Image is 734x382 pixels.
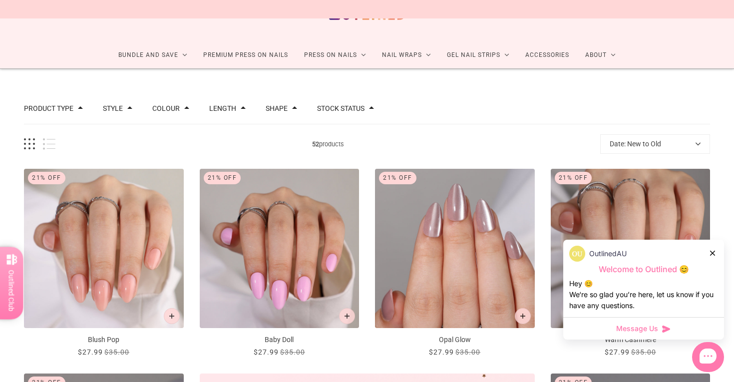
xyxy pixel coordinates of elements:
[429,348,454,356] span: $27.99
[569,278,718,311] div: Hey 😊 We‘re so glad you’re here, let us know if you have any questions.
[200,169,360,358] a: Baby Doll
[103,105,123,112] button: Filter by Style
[555,172,592,184] div: 21% Off
[209,105,236,112] button: Filter by Length
[589,248,627,259] p: OutlinedAU
[78,348,103,356] span: $27.99
[204,172,241,184] div: 21% Off
[164,308,180,324] button: Add to cart
[43,138,55,150] button: List view
[296,42,374,68] a: Press On Nails
[280,348,305,356] span: $35.00
[551,335,711,345] p: Warm Cashmere
[439,42,517,68] a: Gel Nail Strips
[374,42,439,68] a: Nail Wraps
[551,169,711,358] a: Warm Cashmere
[455,348,480,356] span: $35.00
[55,139,600,149] span: products
[266,105,288,112] button: Filter by Shape
[577,42,624,68] a: About
[200,335,360,345] p: Baby Doll
[317,105,365,112] button: Filter by Stock status
[28,172,65,184] div: 21% Off
[152,105,180,112] button: Filter by Colour
[517,42,577,68] a: Accessories
[569,246,585,262] img: data:image/png;base64,iVBORw0KGgoAAAANSUhEUgAAACQAAAAkCAYAAADhAJiYAAAAAXNSR0IArs4c6QAAArdJREFUWEf...
[195,42,296,68] a: Premium Press On Nails
[254,348,279,356] span: $27.99
[104,348,129,356] span: $35.00
[515,308,531,324] button: Add to cart
[569,264,718,275] p: Welcome to Outlined 😊
[339,308,355,324] button: Add to cart
[24,138,35,150] button: Grid view
[375,169,535,358] a: Opal Glow
[375,335,535,345] p: Opal Glow
[600,134,710,154] button: Date: New to Old
[312,140,319,148] b: 52
[631,348,656,356] span: $35.00
[605,348,630,356] span: $27.99
[110,42,195,68] a: Bundle and Save
[616,324,658,334] span: Message Us
[379,172,416,184] div: 21% Off
[24,335,184,345] p: Blush Pop
[24,169,184,358] a: Blush Pop
[24,105,73,112] button: Filter by Product type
